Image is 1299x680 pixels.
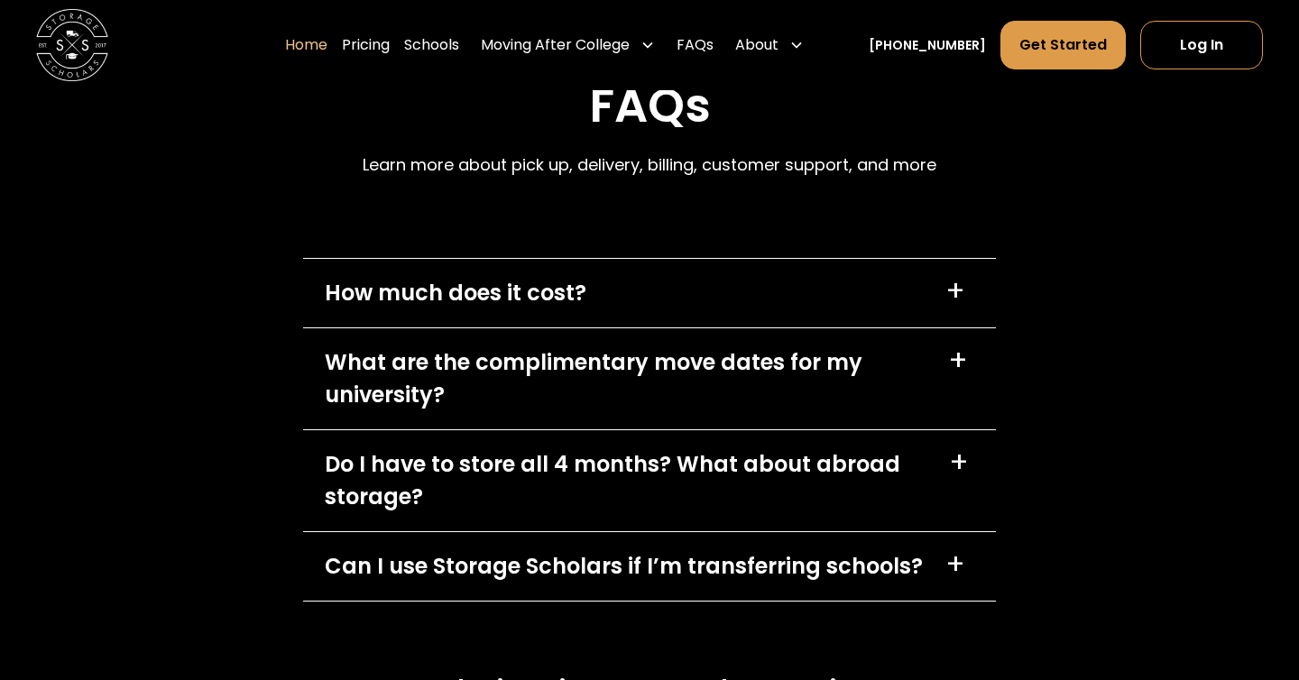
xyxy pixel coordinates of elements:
div: About [735,34,778,56]
img: Storage Scholars main logo [36,9,108,81]
a: FAQs [677,20,714,70]
div: Moving After College [474,20,662,70]
div: Moving After College [481,34,630,56]
a: Home [285,20,327,70]
div: About [728,20,811,70]
div: + [948,346,968,375]
div: + [945,550,965,579]
a: Log In [1140,21,1263,69]
a: Get Started [1000,21,1126,69]
p: Learn more about pick up, delivery, billing, customer support, and more [363,152,936,177]
div: + [945,277,965,306]
a: Pricing [342,20,390,70]
h2: FAQs [363,78,936,133]
div: How much does it cost? [325,277,586,309]
div: + [949,448,969,477]
div: Do I have to store all 4 months? What about abroad storage? [325,448,927,513]
div: What are the complimentary move dates for my university? [325,346,926,411]
a: Schools [404,20,459,70]
a: [PHONE_NUMBER] [869,36,986,55]
div: Can I use Storage Scholars if I’m transferring schools? [325,550,923,583]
